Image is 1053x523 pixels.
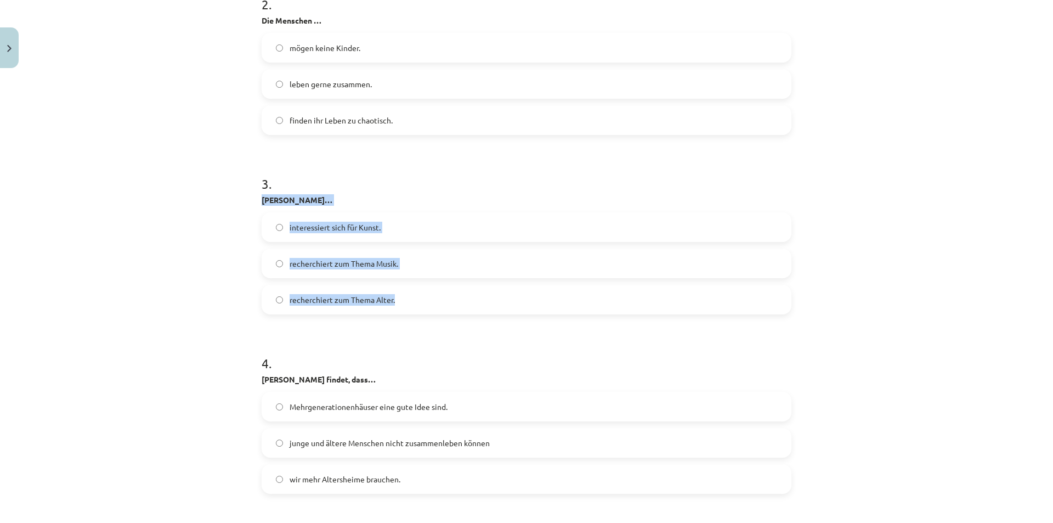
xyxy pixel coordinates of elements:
[290,222,381,233] span: interessiert sich für Kunst.
[276,81,283,88] input: leben gerne zusammen.
[7,45,12,52] img: icon-close-lesson-0947bae3869378f0d4975bcd49f059093ad1ed9edebbc8119c70593378902aed.svg
[276,440,283,447] input: junge und ältere Menschen nicht zusammenleben können
[290,474,400,485] span: wir mehr Altersheime brauchen.
[290,294,395,306] span: recherchiert zum Thema Alter.
[276,296,283,303] input: recherchiert zum Thema Alter.
[262,15,321,25] strong: Die Menschen …
[276,224,283,231] input: interessiert sich für Kunst.
[290,78,372,90] span: leben gerne zusammen.
[262,336,791,370] h1: 4 .
[290,42,360,54] span: mögen keine Kinder.
[262,374,376,384] strong: [PERSON_NAME] findet, dass…
[276,403,283,410] input: Mehrgenerationenhäuser eine gute Idee sind.
[290,401,448,413] span: Mehrgenerationenhäuser eine gute Idee sind.
[276,260,283,267] input: recherchiert zum Thema Musik.
[276,476,283,483] input: wir mehr Altersheime brauchen.
[276,44,283,52] input: mögen keine Kinder.
[276,117,283,124] input: finden ihr Leben zu chaotisch.
[290,115,393,126] span: finden ihr Leben zu chaotisch.
[262,157,791,191] h1: 3 .
[262,195,332,205] strong: [PERSON_NAME]…
[290,258,398,269] span: recherchiert zum Thema Musik.
[290,437,490,449] span: junge und ältere Menschen nicht zusammenleben können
